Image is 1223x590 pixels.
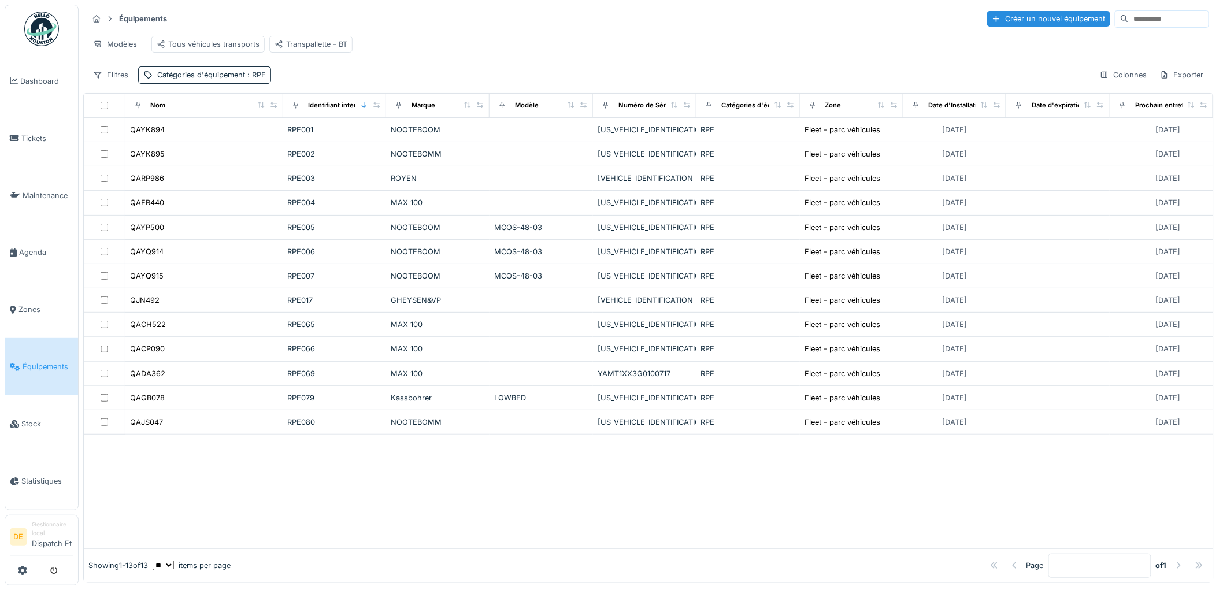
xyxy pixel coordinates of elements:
div: MCOS-48-03 [494,246,588,257]
div: RPE [701,319,795,330]
div: [DATE] [1156,149,1181,159]
div: [DATE] [942,222,967,233]
div: Kassbohrer [391,392,485,403]
div: [US_VEHICLE_IDENTIFICATION_NUMBER] [598,417,692,428]
span: Équipements [23,361,73,372]
div: NOOTEBOMM [391,417,485,428]
div: Identifiant interne [309,101,365,110]
div: [US_VEHICLE_IDENTIFICATION_NUMBER] [598,319,692,330]
div: Fleet - parc véhicules [805,295,881,306]
div: Zone [825,101,842,110]
div: RPE [701,295,795,306]
div: Créer un nouvel équipement [987,11,1110,27]
a: Dashboard [5,53,78,110]
div: LOWBED [494,392,588,403]
div: QAYQ915 [131,270,164,281]
div: MAX 100 [391,197,485,208]
span: Tickets [21,133,73,144]
span: Dashboard [20,76,73,87]
div: RPE [701,197,795,208]
strong: Équipements [114,13,172,24]
div: RPE080 [288,417,382,428]
span: Statistiques [21,476,73,487]
div: QAGB078 [131,392,165,403]
div: RPE066 [288,343,382,354]
div: MAX 100 [391,368,485,379]
div: MAX 100 [391,343,485,354]
div: MAX 100 [391,319,485,330]
a: Équipements [5,338,78,395]
div: RPE [701,392,795,403]
div: Fleet - parc véhicules [805,246,881,257]
div: Fleet - parc véhicules [805,149,881,159]
div: Modèles [88,36,142,53]
div: RPE001 [288,124,382,135]
div: [DATE] [942,343,967,354]
div: QAYK894 [131,124,165,135]
div: QACP090 [131,343,165,354]
div: QACH522 [131,319,166,330]
div: NOOTEBOOM [391,222,485,233]
div: Date d'expiration [1032,101,1085,110]
div: [DATE] [1156,197,1181,208]
div: Tous véhicules transports [157,39,260,50]
div: items per page [153,560,231,571]
div: RPE [701,368,795,379]
div: Fleet - parc véhicules [805,343,881,354]
div: Fleet - parc véhicules [805,124,881,135]
div: [DATE] [1156,295,1181,306]
div: [US_VEHICLE_IDENTIFICATION_NUMBER] [598,222,692,233]
a: Zones [5,281,78,339]
div: [US_VEHICLE_IDENTIFICATION_NUMBER] [598,246,692,257]
div: RPE007 [288,270,382,281]
div: Fleet - parc véhicules [805,368,881,379]
div: Modèle [515,101,539,110]
div: QJN492 [131,295,160,306]
div: [DATE] [942,197,967,208]
div: [US_VEHICLE_IDENTIFICATION_NUMBER] [598,343,692,354]
div: QADA362 [131,368,166,379]
li: DE [10,528,27,546]
div: [US_VEHICLE_IDENTIFICATION_NUMBER] [598,124,692,135]
div: RPE069 [288,368,382,379]
div: [DATE] [942,319,967,330]
div: RPE [701,343,795,354]
li: Dispatch Et [32,520,73,554]
div: RPE005 [288,222,382,233]
div: ROYEN [391,173,485,184]
div: QAYQ914 [131,246,164,257]
div: [DATE] [1156,246,1181,257]
div: Catégories d'équipement [157,69,266,80]
div: Fleet - parc véhicules [805,270,881,281]
div: NOOTEBOMM [391,149,485,159]
div: RPE002 [288,149,382,159]
a: Stock [5,395,78,452]
div: Fleet - parc véhicules [805,319,881,330]
div: RPE004 [288,197,382,208]
div: [DATE] [942,392,967,403]
div: [DATE] [1156,222,1181,233]
div: [US_VEHICLE_IDENTIFICATION_NUMBER] [598,270,692,281]
div: GHEYSEN&VP [391,295,485,306]
span: Maintenance [23,190,73,201]
div: [DATE] [942,124,967,135]
div: Fleet - parc véhicules [805,173,881,184]
a: Tickets [5,110,78,167]
div: [US_VEHICLE_IDENTIFICATION_NUMBER] [598,197,692,208]
div: [DATE] [942,173,967,184]
div: QARP986 [131,173,165,184]
div: RPE [701,149,795,159]
div: MCOS-48-03 [494,270,588,281]
div: [DATE] [942,417,967,428]
span: Stock [21,418,73,429]
div: [DATE] [1156,417,1181,428]
div: RPE017 [288,295,382,306]
div: [DATE] [1156,368,1181,379]
div: Fleet - parc véhicules [805,197,881,208]
div: YAMT1XX3G0100717 [598,368,692,379]
div: [DATE] [942,149,967,159]
div: Catégories d'équipement [722,101,802,110]
div: Exporter [1155,66,1209,83]
div: [DATE] [942,295,967,306]
span: Zones [18,304,73,315]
